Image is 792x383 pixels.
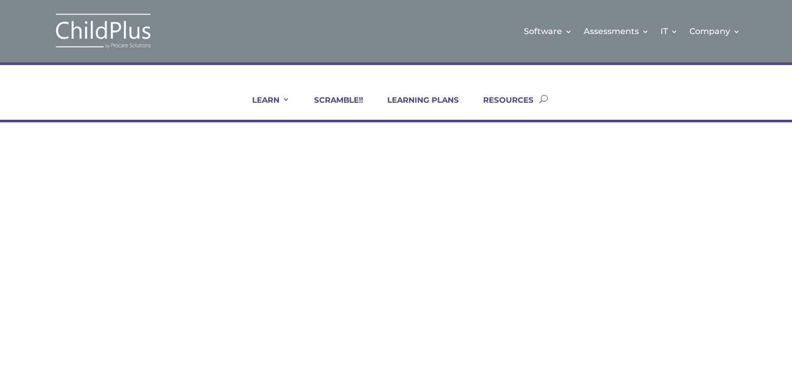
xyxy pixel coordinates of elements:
[470,95,534,120] a: RESOURCES
[301,95,363,120] a: SCRAMBLE!!
[689,10,740,52] a: Company
[661,10,678,52] a: IT
[239,95,290,120] a: LEARN
[524,10,572,52] a: Software
[374,95,459,120] a: LEARNING PLANS
[584,10,649,52] a: Assessments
